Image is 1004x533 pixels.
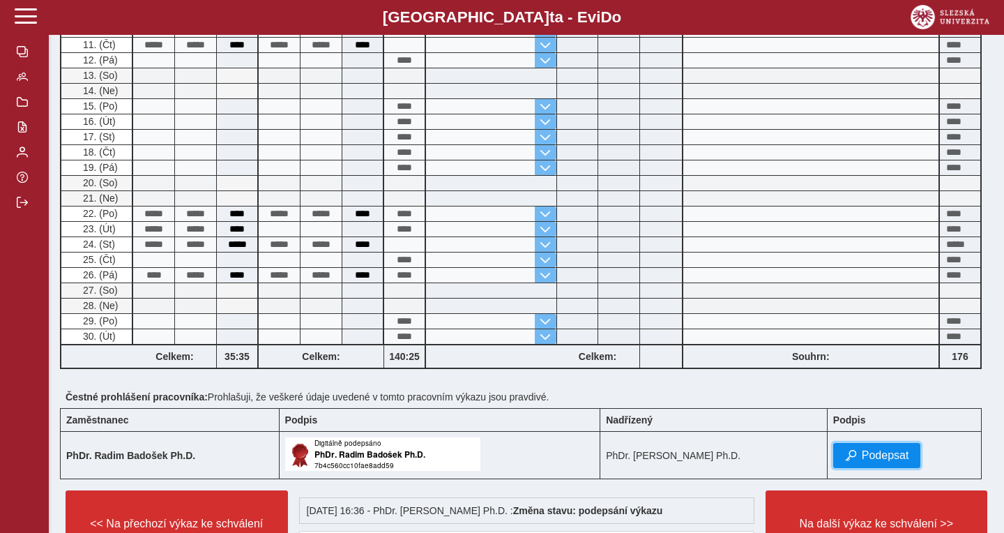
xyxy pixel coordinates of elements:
[80,315,118,326] span: 29. (Po)
[556,351,639,362] b: Celkem:
[80,162,118,173] span: 19. (Pá)
[80,147,116,158] span: 18. (Čt)
[77,518,276,530] span: << Na přechozí výkaz ke schválení
[549,8,554,26] span: t
[133,351,216,362] b: Celkem:
[600,8,611,26] span: D
[80,100,118,112] span: 15. (Po)
[80,300,119,311] span: 28. (Ne)
[606,414,653,426] b: Nadřízený
[384,351,425,362] b: 140:25
[66,391,208,403] b: Čestné prohlášení pracovníka:
[911,5,989,29] img: logo_web_su.png
[285,437,480,471] img: Digitálně podepsáno uživatelem
[80,285,118,296] span: 27. (So)
[80,269,118,280] span: 26. (Pá)
[42,8,962,27] b: [GEOGRAPHIC_DATA] a - Evi
[80,70,118,81] span: 13. (So)
[66,414,128,426] b: Zaměstnanec
[80,54,118,66] span: 12. (Pá)
[833,414,866,426] b: Podpis
[792,351,830,362] b: Souhrn:
[66,450,195,461] b: PhDr. Radim Badošek Ph.D.
[80,177,118,188] span: 20. (So)
[80,39,116,50] span: 11. (Čt)
[862,449,909,462] span: Podepsat
[217,351,257,362] b: 35:35
[80,239,115,250] span: 24. (St)
[80,116,116,127] span: 16. (Út)
[777,518,976,530] span: Na další výkaz ke schválení >>
[80,223,116,234] span: 23. (Út)
[80,208,118,219] span: 22. (Po)
[612,8,622,26] span: o
[600,432,828,479] td: PhDr. [PERSON_NAME] Ph.D.
[285,414,318,426] b: Podpis
[833,443,921,468] button: Podepsat
[80,193,119,204] span: 21. (Ne)
[80,331,116,342] span: 30. (Út)
[299,497,754,524] div: [DATE] 16:36 - PhDr. [PERSON_NAME] Ph.D. :
[80,254,116,265] span: 25. (Čt)
[60,386,993,408] div: Prohlašuji, že veškeré údaje uvedené v tomto pracovním výkazu jsou pravdivé.
[80,85,119,96] span: 14. (Ne)
[80,131,115,142] span: 17. (St)
[940,351,980,362] b: 176
[513,505,663,516] b: Změna stavu: podepsání výkazu
[259,351,383,362] b: Celkem:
